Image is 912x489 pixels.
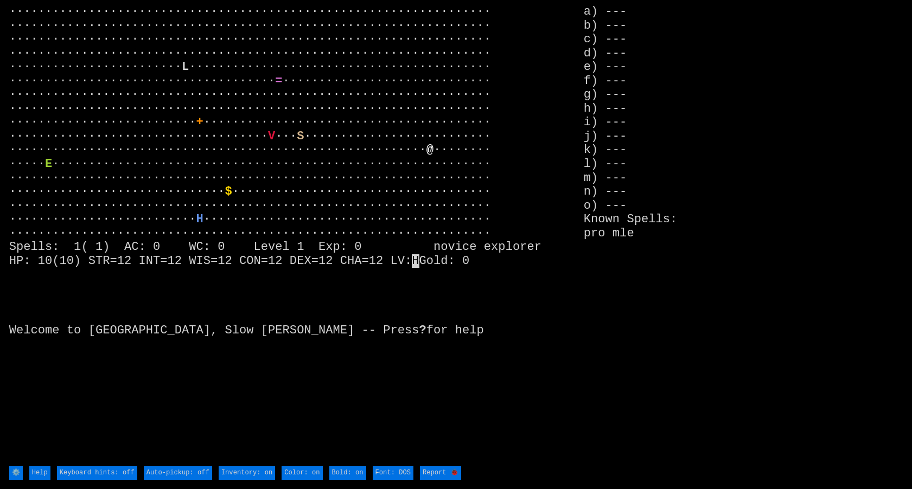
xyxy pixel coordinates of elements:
[419,324,426,337] b: ?
[57,466,137,480] input: Keyboard hints: off
[373,466,413,480] input: Font: DOS
[9,466,23,480] input: ⚙️
[584,5,903,465] stats: a) --- b) --- c) --- d) --- e) --- f) --- g) --- h) --- i) --- j) --- k) --- l) --- m) --- n) ---...
[219,466,275,480] input: Inventory: on
[297,130,304,143] font: S
[282,466,322,480] input: Color: on
[268,130,275,143] font: V
[412,254,419,268] mark: H
[275,74,282,88] font: =
[9,5,584,465] larn: ··································································· ·····························...
[225,185,232,198] font: $
[182,60,189,74] font: L
[420,466,461,480] input: Report 🐞
[196,213,203,226] font: H
[45,157,52,171] font: E
[144,466,212,480] input: Auto-pickup: off
[196,115,203,129] font: +
[29,466,50,480] input: Help
[329,466,366,480] input: Bold: on
[426,143,433,157] font: @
